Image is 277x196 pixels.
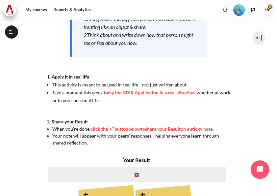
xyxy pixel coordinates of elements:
[47,119,88,124] strong: 2. Share your Result
[52,126,90,132] span: When you're done,
[5,5,14,15] img: Architeck
[3,3,20,16] a: Architeck Architeck
[261,3,274,16] span: HL
[52,82,188,87] span: This activity is meant to be used in real life—not just written about.
[261,3,274,16] a: User menu
[231,4,247,16] a: Level #5
[135,173,138,177] i: Create new note in this column
[181,126,214,132] span: on a sticky note.
[23,3,49,16] a: My courses
[141,126,145,132] span: to
[84,32,193,46] em: 2.Think about and write down how that person might see or feel about you now.
[47,74,89,80] strong: 1. Apply it in real life
[248,5,258,15] button: Languages
[108,90,195,95] span: try the STAR Application in a real situation
[108,126,128,132] span: “+” button
[52,133,219,146] span: Your note will appear with your peers’ responses—helping everyone learn through shared reflection.
[220,5,230,15] div: Show notification window with no new notifications
[145,126,181,132] span: share your Result
[51,3,94,16] a: Reports & Analytics
[128,126,141,132] span: below
[233,4,245,16] img: Level #5
[47,156,227,164] h4: Your Result
[90,126,108,132] span: click the
[52,90,230,103] span: Take a moment this week to , whether at work or in your personal life.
